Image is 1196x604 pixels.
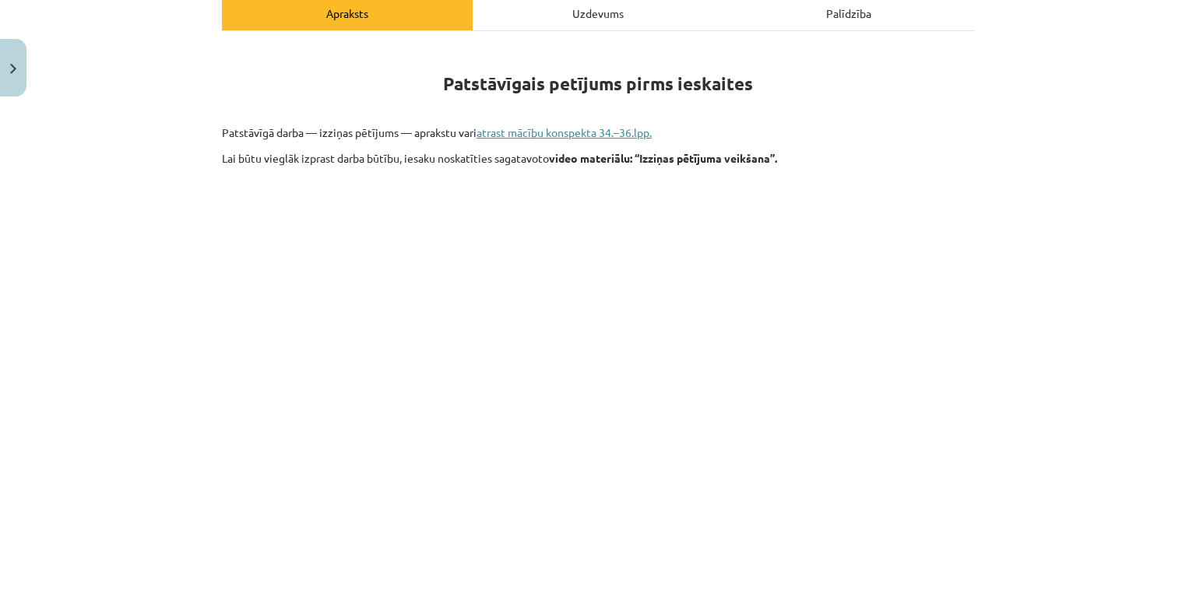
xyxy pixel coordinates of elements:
[549,151,777,165] strong: video materiālu: “Izziņas pētījuma veikšana”.
[10,64,16,74] img: icon-close-lesson-0947bae3869378f0d4975bcd49f059093ad1ed9edebbc8119c70593378902aed.svg
[222,150,974,167] p: Lai būtu vieglāk izprast darba būtību, iesaku noskatīties sagatavoto
[443,72,753,95] strong: Patstāvīgais petījums pirms ieskaites
[222,125,974,141] p: Patstāvīgā darba — izziņas pētījums — aprakstu vari
[477,125,652,139] a: atrast mācību konspekta 34.–36.lpp.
